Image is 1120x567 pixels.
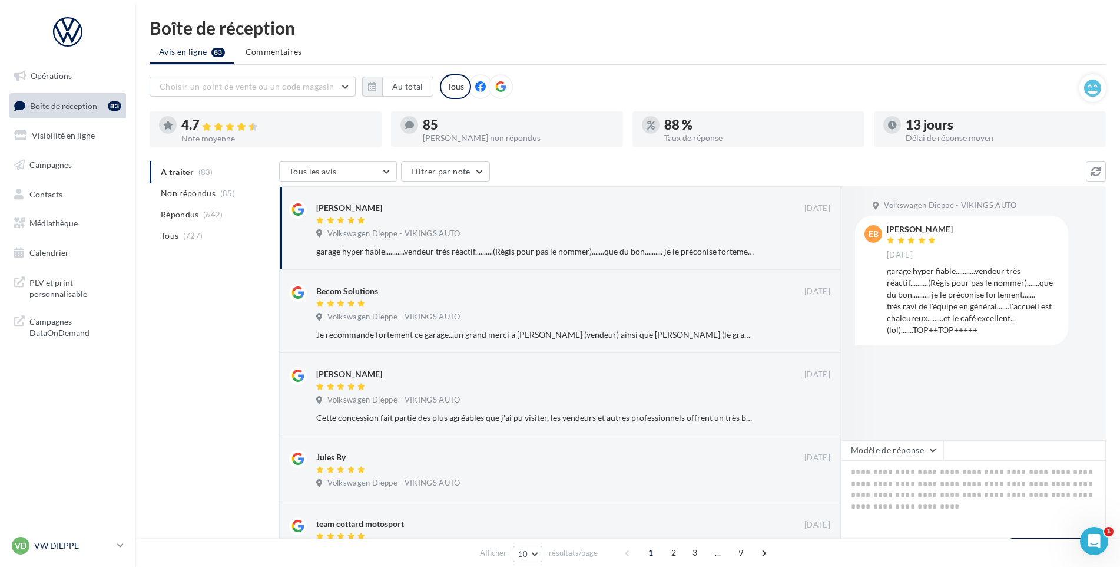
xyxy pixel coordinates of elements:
[32,130,95,140] span: Visibilité en ligne
[7,240,128,265] a: Calendrier
[641,543,660,562] span: 1
[440,74,471,99] div: Tous
[15,540,26,552] span: VD
[731,543,750,562] span: 9
[29,189,62,199] span: Contacts
[327,312,460,322] span: Volkswagen Dieppe - VIKINGS AUTO
[279,161,397,182] button: Tous les avis
[906,118,1096,131] div: 13 jours
[183,231,203,240] span: (727)
[327,229,460,239] span: Volkswagen Dieppe - VIKINGS AUTO
[29,160,72,170] span: Campagnes
[30,100,97,110] span: Boîte de réception
[664,543,683,562] span: 2
[362,77,433,97] button: Au total
[480,548,506,559] span: Afficher
[29,248,69,258] span: Calendrier
[7,153,128,177] a: Campagnes
[108,101,121,111] div: 83
[841,440,943,460] button: Modèle de réponse
[29,314,121,339] span: Campagnes DataOnDemand
[518,549,528,559] span: 10
[29,275,121,300] span: PLV et print personnalisable
[316,285,378,297] div: Becom Solutions
[664,118,855,131] div: 88 %
[804,370,830,380] span: [DATE]
[804,203,830,214] span: [DATE]
[7,64,128,88] a: Opérations
[7,93,128,118] a: Boîte de réception83
[708,543,727,562] span: ...
[401,161,490,182] button: Filtrer par note
[327,478,460,489] span: Volkswagen Dieppe - VIKINGS AUTO
[316,329,754,341] div: Je recommande fortement ce garage...un grand merci a [PERSON_NAME] (vendeur) ainsi que [PERSON_NA...
[220,189,235,198] span: (85)
[161,230,178,242] span: Tous
[804,520,830,530] span: [DATE]
[685,543,704,562] span: 3
[150,77,356,97] button: Choisir un point de vente ou un code magasin
[887,250,913,261] span: [DATE]
[869,228,879,240] span: EB
[884,200,1016,211] span: Volkswagen Dieppe - VIKINGS AUTO
[327,395,460,406] span: Volkswagen Dieppe - VIKINGS AUTO
[513,546,543,562] button: 10
[316,368,382,380] div: [PERSON_NAME]
[289,166,337,176] span: Tous les avis
[7,182,128,207] a: Contacts
[423,118,614,131] div: 85
[160,81,334,91] span: Choisir un point de vente ou un code magasin
[7,270,128,305] a: PLV et print personnalisable
[7,123,128,148] a: Visibilité en ligne
[316,451,346,463] div: Jules By
[1080,527,1108,555] iframe: Intercom live chat
[382,77,433,97] button: Au total
[7,309,128,344] a: Campagnes DataOnDemand
[316,518,404,530] div: team cottard motosport
[804,286,830,297] span: [DATE]
[31,71,72,81] span: Opérations
[181,134,372,143] div: Note moyenne
[423,134,614,142] div: [PERSON_NAME] non répondus
[9,535,126,557] a: VD VW DIEPPE
[664,134,855,142] div: Taux de réponse
[34,540,112,552] p: VW DIEPPE
[804,453,830,463] span: [DATE]
[203,210,223,219] span: (642)
[161,187,216,199] span: Non répondus
[246,46,302,58] span: Commentaires
[29,218,78,228] span: Médiathèque
[7,211,128,236] a: Médiathèque
[316,412,754,424] div: Cette concession fait partie des plus agréables que j'ai pu visiter, les vendeurs et autres profe...
[906,134,1096,142] div: Délai de réponse moyen
[181,118,372,132] div: 4.7
[1104,527,1114,536] span: 1
[150,19,1106,37] div: Boîte de réception
[316,246,754,258] div: garage hyper fiable...........vendeur très réactif..........(Régis pour pas le nommer).......que ...
[549,548,598,559] span: résultats/page
[887,265,1059,336] div: garage hyper fiable...........vendeur très réactif..........(Régis pour pas le nommer).......que ...
[887,225,953,233] div: [PERSON_NAME]
[161,209,199,220] span: Répondus
[316,202,382,214] div: [PERSON_NAME]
